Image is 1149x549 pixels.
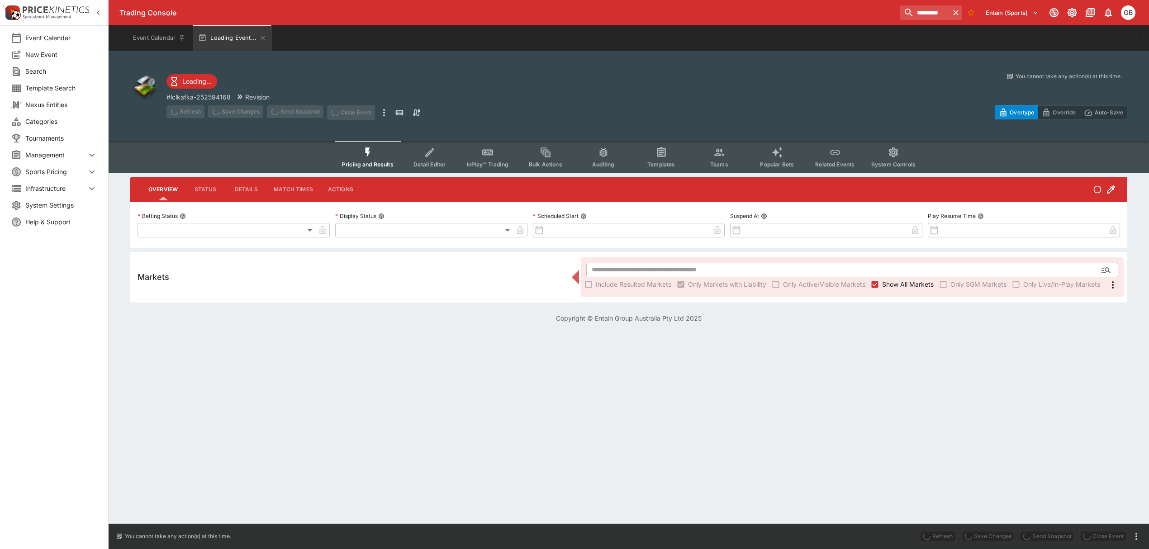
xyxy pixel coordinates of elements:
p: Override [1053,108,1076,117]
p: Suspend At [730,212,759,220]
span: Related Events [815,161,855,168]
button: Override [1038,105,1080,119]
button: Overview [141,179,185,200]
div: Event type filters [335,141,923,173]
span: Only Active/Visible Markets [783,279,865,289]
span: Help & Support [25,217,97,227]
p: Betting Status [138,212,178,220]
span: Bulk Actions [529,161,562,168]
span: Infrastructure [25,184,86,193]
div: Start From [995,105,1127,119]
img: PriceKinetics Logo [3,4,21,22]
button: No Bookmarks [964,5,978,20]
p: Overtype [1010,108,1034,117]
img: other.png [130,72,159,101]
img: Sportsbook Management [23,15,71,19]
span: Sports Pricing [25,167,86,176]
p: Revision [245,92,270,102]
p: Loading... [182,76,212,86]
button: Play Resume Time [978,213,984,219]
span: Management [25,150,86,160]
span: Nexus Entities [25,100,97,109]
span: Auditing [592,161,614,168]
p: You cannot take any action(s) at this time. [125,532,231,540]
p: Scheduled Start [533,212,579,220]
span: Only Live/In-Play Markets [1023,279,1100,289]
span: Tournaments [25,133,97,143]
p: Auto-Save [1095,108,1123,117]
input: search [900,5,950,20]
button: Scheduled Start [580,213,587,219]
button: Loading Event... [193,25,272,51]
button: Auto-Save [1080,105,1127,119]
span: Detail Editor [413,161,446,168]
span: New Event [25,50,97,59]
span: Popular Bets [760,161,794,168]
button: Details [226,179,266,200]
button: Suspend At [761,213,767,219]
button: Notifications [1100,5,1116,21]
span: Pricing and Results [342,161,394,168]
span: Include Resulted Markets [596,279,671,289]
span: Templates [647,161,675,168]
button: Match Times [266,179,320,200]
button: more [1131,531,1142,542]
button: Documentation [1082,5,1098,21]
button: Actions [320,179,361,200]
span: Teams [710,161,728,168]
span: Search [25,66,97,76]
p: Copyright © Entain Group Australia Pty Ltd 2025 [109,313,1149,323]
p: Play Resume Time [928,212,976,220]
img: PriceKinetics [23,6,90,13]
button: Gareth Brown [1118,3,1138,23]
p: Display Status [335,212,376,220]
span: Categories [25,117,97,126]
button: Select Tenant [980,5,1044,20]
span: Event Calendar [25,33,97,43]
div: Trading Console [119,8,896,18]
span: System Settings [25,200,97,210]
span: Show All Markets [882,279,934,289]
span: Template Search [25,83,97,93]
button: Toggle light/dark mode [1064,5,1080,21]
span: InPlay™ Trading [467,161,508,168]
button: Status [185,179,226,200]
h5: Markets [138,272,169,282]
span: Only SGM Markets [950,279,1007,289]
button: Display Status [378,213,385,219]
button: more [379,105,389,120]
p: You cannot take any action(s) at this time. [1016,72,1122,80]
div: Gareth Brown [1121,5,1135,20]
svg: More [1107,279,1118,290]
button: Open [1098,262,1114,278]
button: Event Calendar [128,25,191,51]
button: Overtype [995,105,1038,119]
span: Only Markets with Liability [688,279,766,289]
button: Connected to PK [1046,5,1062,21]
span: System Controls [871,161,916,168]
p: Copy To Clipboard [166,92,231,102]
button: Betting Status [180,213,186,219]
